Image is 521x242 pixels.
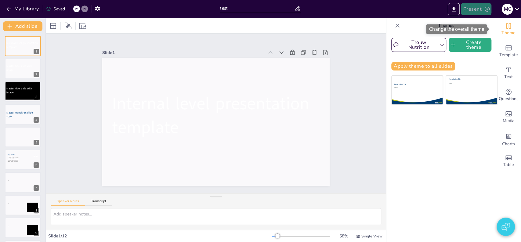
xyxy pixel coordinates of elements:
[78,21,87,31] div: Resize presentation
[503,117,515,124] span: Media
[48,233,272,239] div: Slide 1 / 12
[34,185,39,191] div: 7
[9,157,19,158] span: First level of information
[5,104,41,124] div: 4
[501,30,516,36] span: Theme
[394,83,424,85] div: Presentation Title
[8,160,18,161] span: Third level of information
[8,158,19,160] span: Second level of information
[502,141,515,147] span: Charts
[5,4,42,14] button: My Library
[113,43,308,161] span: Internal level presentation template
[503,161,514,168] span: Table
[496,40,521,62] div: Add ready made slides
[391,62,455,70] button: Apply theme to all slides
[496,62,521,84] div: Add text boxes
[499,52,518,58] span: Template
[6,87,32,94] span: Master title slide with image
[46,6,65,12] div: Saved
[336,233,351,239] div: 58 %
[147,1,289,87] div: Slide 1
[34,208,39,213] div: 8
[48,21,58,31] div: Layout
[394,87,424,88] div: Subtitle
[502,4,513,15] div: M C
[5,81,41,102] div: 3
[502,3,513,15] button: M C
[6,111,33,118] span: Master transition slide style
[5,195,41,215] div: 8
[85,199,112,206] button: Transcript
[64,22,72,30] span: Position
[361,234,382,239] span: Single View
[34,72,39,77] div: 2
[496,150,521,172] div: Add a table
[496,18,521,40] div: Change the overall theme
[34,140,39,145] div: 5
[391,38,446,52] button: Trouw Nutrition
[496,128,521,150] div: Add charts and graphs
[220,4,295,13] input: Insert title
[5,218,41,238] div: 9
[51,199,85,206] button: Speaker Notes
[426,24,487,34] div: Change the overall theme
[5,172,41,192] div: 7
[34,117,39,123] div: 4
[6,64,32,71] span: Master title slide with image
[8,154,14,155] span: Slide Header
[496,84,521,106] div: Get real-time input from your audience
[499,96,519,102] span: Questions
[496,106,521,128] div: Add images, graphics, shapes or video
[34,162,39,168] div: 6
[449,38,491,52] button: Create theme
[8,161,18,162] span: Fourth level of information
[5,150,41,170] div: 6
[6,42,38,49] span: Internal level presentation template
[448,3,460,15] button: Export to PowerPoint
[402,18,490,33] p: Themes
[449,83,490,84] div: Subtitle
[34,230,39,236] div: 9
[34,94,39,100] div: 3
[5,59,41,79] div: 2
[5,36,41,56] div: 1
[504,74,513,80] span: Text
[461,3,491,15] button: Present
[5,127,41,147] div: 5
[449,78,490,80] div: Presentation Title
[34,49,39,54] div: 1
[3,21,42,31] button: Add slide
